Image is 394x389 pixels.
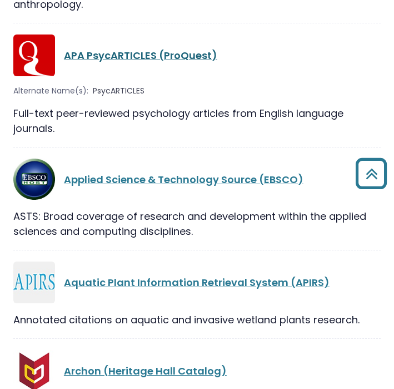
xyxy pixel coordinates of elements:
a: Applied Science & Technology Source (EBSCO) [64,173,303,186]
div: Full-text peer-reviewed psychology articles from English language journals. [13,106,381,136]
div: Annotated citations on aquatic and invasive wetland plants research. [13,312,381,327]
div: ASTS: Broad coverage of research and development within the applied sciences and computing discip... [13,209,381,239]
a: Archon (Heritage Hall Catalog) [64,364,227,378]
a: Back to Top [351,163,391,184]
span: Alternate Name(s): [13,85,88,97]
a: APA PsycARTICLES (ProQuest) [64,48,217,62]
a: Aquatic Plant Information Retrieval System (APIRS) [64,275,330,289]
span: PsycARTICLES [93,85,144,97]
